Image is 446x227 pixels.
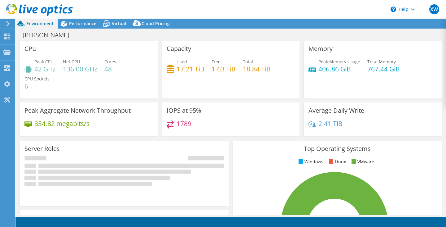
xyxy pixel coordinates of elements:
[24,145,60,152] h3: Server Roles
[34,66,56,72] h4: 42 GHz
[34,59,54,65] span: Peak CPU
[24,76,50,82] span: CPU Sockets
[177,120,191,127] h4: 1789
[112,20,126,26] span: Virtual
[243,59,253,65] span: Total
[308,107,364,114] h3: Average Daily Write
[24,45,37,52] h3: CPU
[350,158,374,165] li: VMware
[318,120,343,127] h4: 2.41 TiB
[212,66,236,72] h4: 1.63 TiB
[367,59,396,65] span: Total Memory
[34,120,90,127] h4: 354.82 megabits/s
[167,45,191,52] h3: Capacity
[243,66,271,72] h4: 18.84 TiB
[318,66,360,72] h4: 406.86 GiB
[142,20,170,26] span: Cloud Pricing
[177,59,187,65] span: Used
[327,158,346,165] li: Linux
[69,20,96,26] span: Performance
[63,66,97,72] h4: 136.00 GHz
[104,59,116,65] span: Cores
[391,7,396,12] svg: \n
[26,20,54,26] span: Environment
[212,59,221,65] span: Free
[63,59,80,65] span: Net CPU
[297,158,323,165] li: Windows
[429,4,439,14] span: XW
[308,45,333,52] h3: Memory
[24,107,131,114] h3: Peak Aggregate Network Throughput
[238,145,437,152] h3: Top Operating Systems
[20,32,79,39] h1: [PERSON_NAME]
[318,59,360,65] span: Peak Memory Usage
[177,66,204,72] h4: 17.21 TiB
[367,66,400,72] h4: 767.44 GiB
[24,83,50,89] h4: 6
[167,107,201,114] h3: IOPS at 95%
[104,66,116,72] h4: 48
